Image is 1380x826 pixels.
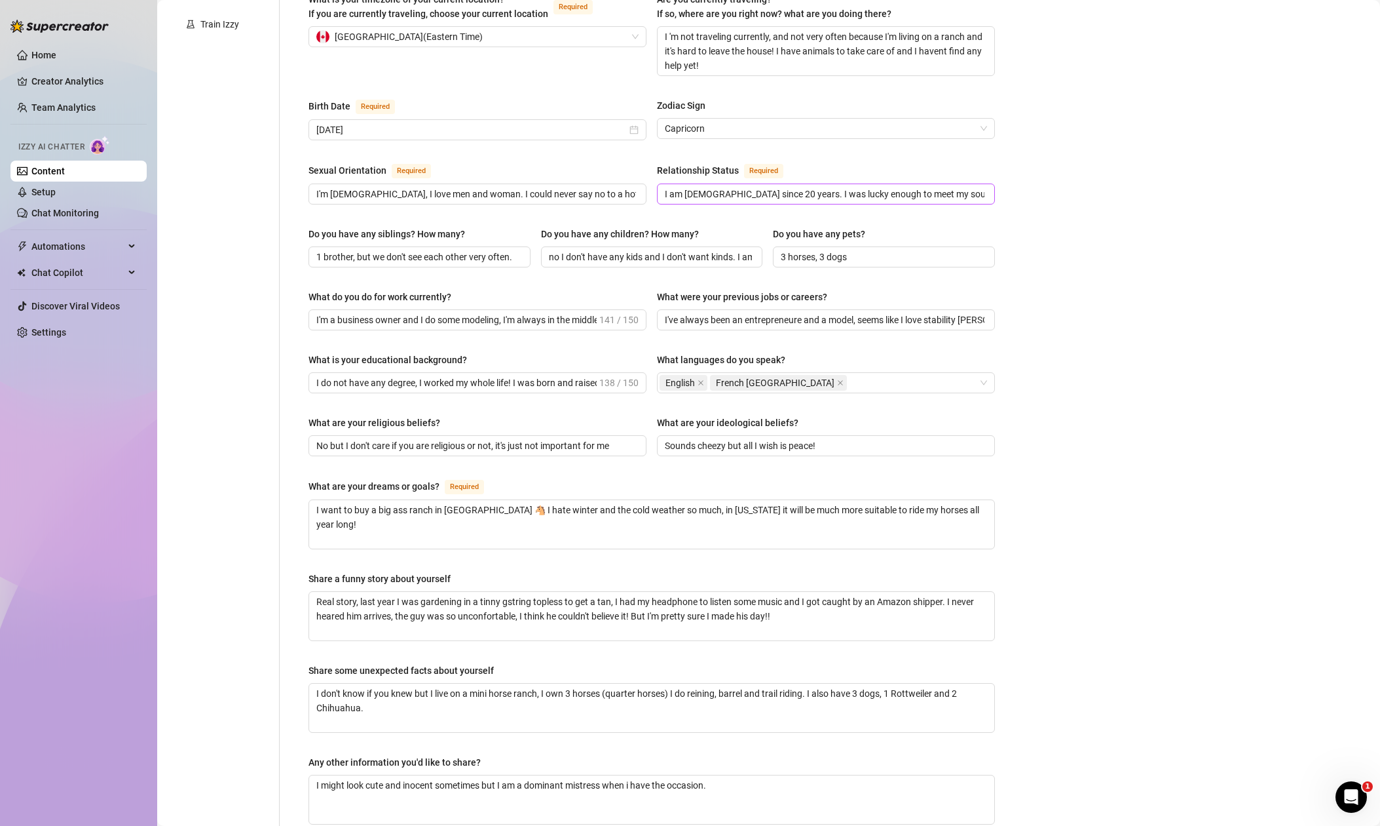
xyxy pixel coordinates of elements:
[316,250,520,264] input: Do you have any siblings? How many?
[773,227,874,241] label: Do you have any pets?
[657,290,827,304] div: What were your previous jobs or careers?
[657,416,798,430] div: What are your ideological beliefs?
[837,380,844,386] span: close
[308,163,386,178] div: Sexual Orientation
[308,163,445,178] label: Sexual Orientation
[657,353,794,367] label: What languages do you speak?
[665,187,984,201] input: Relationship Status
[308,353,467,367] div: What is your educational background?
[316,313,597,327] input: What do you do for work currently?
[356,100,395,114] span: Required
[31,208,99,218] a: Chat Monitoring
[716,376,834,390] span: French [GEOGRAPHIC_DATA]
[308,290,451,304] div: What do you do for work currently?
[549,250,753,264] input: Do you have any children? How many?
[308,572,451,586] div: Share a funny story about yourself
[781,250,984,264] input: Do you have any pets?
[186,20,195,29] span: experiment
[335,27,483,47] span: [GEOGRAPHIC_DATA] ( Eastern Time )
[665,119,987,138] span: Capricorn
[308,572,460,586] label: Share a funny story about yourself
[316,123,627,137] input: Birth Date
[31,71,136,92] a: Creator Analytics
[1335,781,1367,813] iframe: Intercom live chat
[657,416,808,430] label: What are your ideological beliefs?
[445,480,484,494] span: Required
[657,163,798,178] label: Relationship Status
[308,479,498,494] label: What are your dreams or goals?
[710,375,847,391] span: French Canada
[31,50,56,60] a: Home
[308,416,440,430] div: What are your religious beliefs?
[308,479,439,494] div: What are your dreams or goals?
[31,262,124,283] span: Chat Copilot
[599,313,639,327] span: 141 / 150
[849,375,852,391] input: What languages do you speak?
[200,17,239,31] div: Train Izzy
[308,98,409,114] label: Birth Date
[665,376,695,390] span: English
[1362,781,1373,792] span: 1
[308,755,481,770] div: Any other information you'd like to share?
[308,755,490,770] label: Any other information you'd like to share?
[31,236,124,257] span: Automations
[599,376,639,390] span: 138 / 150
[31,166,65,176] a: Content
[308,353,476,367] label: What is your educational background?
[665,439,984,453] input: What are your ideological beliefs?
[657,353,785,367] div: What languages do you speak?
[316,187,636,201] input: Sexual Orientation
[316,439,636,453] input: What are your religious beliefs?
[17,268,26,277] img: Chat Copilot
[309,500,994,549] textarea: What are your dreams or goals?
[309,592,994,640] textarea: Share a funny story about yourself
[308,290,460,304] label: What do you do for work currently?
[308,99,350,113] div: Birth Date
[316,30,329,43] img: ca
[657,290,836,304] label: What were your previous jobs or careers?
[665,313,984,327] input: What were your previous jobs or careers?
[316,376,597,390] input: What is your educational background?
[17,241,28,252] span: thunderbolt
[308,416,449,430] label: What are your religious beliefs?
[541,227,708,241] label: Do you have any children? How many?
[308,227,465,241] div: Do you have any siblings? How many?
[309,776,994,824] textarea: Any other information you'd like to share?
[10,20,109,33] img: logo-BBDzfeDw.svg
[541,227,699,241] div: Do you have any children? How many?
[31,327,66,338] a: Settings
[657,98,715,113] label: Zodiac Sign
[31,301,120,311] a: Discover Viral Videos
[660,375,707,391] span: English
[392,164,431,178] span: Required
[773,227,865,241] div: Do you have any pets?
[658,27,994,75] textarea: I 'm not traveling currently, and not very often because I'm living on a ranch and it's hard to l...
[657,163,739,178] div: Relationship Status
[308,227,474,241] label: Do you have any siblings? How many?
[657,98,705,113] div: Zodiac Sign
[18,141,84,153] span: Izzy AI Chatter
[308,663,494,678] div: Share some unexpected facts about yourself
[31,102,96,113] a: Team Analytics
[698,380,704,386] span: close
[90,136,110,155] img: AI Chatter
[309,684,994,732] textarea: Share some unexpected facts about yourself
[744,164,783,178] span: Required
[308,663,503,678] label: Share some unexpected facts about yourself
[31,187,56,197] a: Setup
